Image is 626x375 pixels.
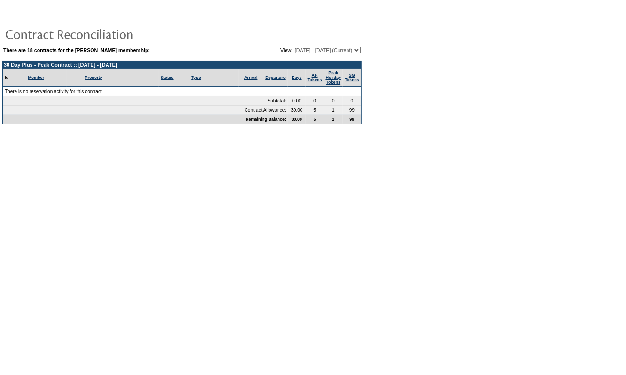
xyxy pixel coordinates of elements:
td: 0.00 [288,96,306,106]
a: Status [161,75,174,80]
td: 99 [343,106,361,115]
a: Days [292,75,302,80]
td: 30.00 [288,115,306,124]
td: Remaining Balance: [3,115,288,124]
td: View: [234,47,361,54]
a: ARTokens [308,73,322,82]
a: SGTokens [345,73,359,82]
td: 0 [343,96,361,106]
td: 0 [324,96,343,106]
td: Contract Allowance: [3,106,288,115]
td: 1 [324,106,343,115]
td: 30 Day Plus - Peak Contract :: [DATE] - [DATE] [3,61,361,69]
a: Property [85,75,102,80]
td: 5 [306,106,324,115]
td: 30.00 [288,106,306,115]
a: Member [28,75,44,80]
a: Type [191,75,201,80]
td: 1 [324,115,343,124]
td: 99 [343,115,361,124]
td: Id [3,69,26,87]
td: There is no reservation activity for this contract [3,87,361,96]
a: Peak HolidayTokens [326,70,341,85]
td: 0 [306,96,324,106]
td: Subtotal: [3,96,288,106]
img: pgTtlContractReconciliation.gif [5,24,193,43]
b: There are 18 contracts for the [PERSON_NAME] membership: [3,47,150,53]
td: 5 [306,115,324,124]
a: Departure [265,75,286,80]
a: Arrival [244,75,258,80]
